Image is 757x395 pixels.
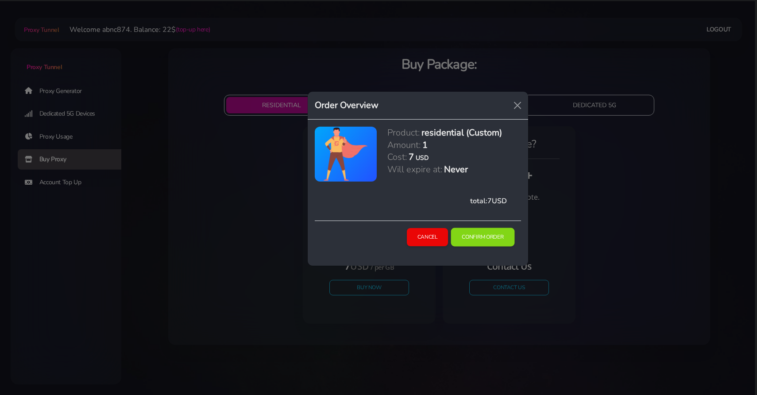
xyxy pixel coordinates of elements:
[409,151,414,163] h5: 7
[510,98,525,112] button: Close
[387,163,442,175] h5: Will expire at:
[470,196,507,206] span: total: USD
[323,127,369,182] img: antenna.png
[416,154,429,162] h6: USD
[387,139,421,151] h5: Amount:
[407,228,448,246] button: Cancel
[315,99,378,112] h5: Order Overview
[444,163,468,175] h5: Never
[422,139,428,151] h5: 1
[421,127,502,139] h5: residential (Custom)
[387,151,407,163] h5: Cost:
[714,352,746,384] iframe: Webchat Widget
[387,127,420,139] h5: Product:
[487,196,492,206] span: 7
[451,228,515,247] button: Confirm Order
